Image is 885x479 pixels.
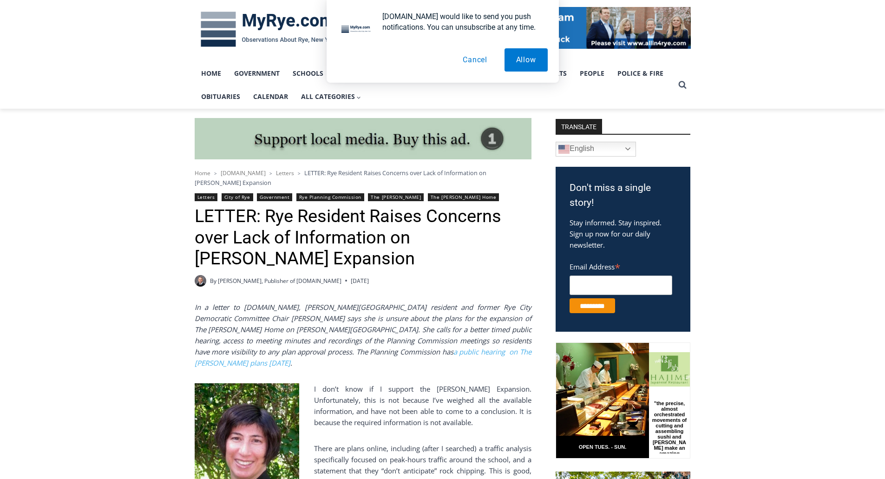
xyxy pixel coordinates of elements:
[338,11,375,48] img: notification icon
[296,193,364,201] a: Rye Planning Commission
[556,142,636,157] a: English
[195,347,531,367] a: a public hearing on The [PERSON_NAME] plans [DATE]
[570,181,676,210] h3: Don't miss a single story!
[210,276,216,285] span: By
[195,302,531,367] em: In a letter to [DOMAIN_NAME], [PERSON_NAME][GEOGRAPHIC_DATA] resident and former Rye City Democra...
[375,11,548,33] div: [DOMAIN_NAME] would like to send you push notifications. You can unsubscribe at any time.
[195,169,486,186] span: LETTER: Rye Resident Raises Concerns over Lack of Information on [PERSON_NAME] Expansion
[556,119,602,134] strong: TRANSLATE
[368,193,424,201] a: The [PERSON_NAME]
[195,85,247,108] a: Obituaries
[558,144,570,155] img: en
[223,90,450,116] a: Intern @ [DOMAIN_NAME]
[195,206,531,269] h1: LETTER: Rye Resident Raises Concerns over Lack of Information on [PERSON_NAME] Expansion
[276,169,294,177] a: Letters
[195,193,218,201] a: Letters
[221,169,266,177] a: [DOMAIN_NAME]
[505,48,548,72] button: Allow
[195,118,531,160] img: support local media, buy this ad
[214,170,217,177] span: >
[247,85,295,108] a: Calendar
[218,277,341,285] a: [PERSON_NAME], Publisher of [DOMAIN_NAME]
[674,77,691,93] button: View Search Form
[295,85,368,108] button: Child menu of All Categories
[0,93,93,116] a: Open Tues. - Sun. [PHONE_NUMBER]
[195,169,210,177] a: Home
[222,193,253,201] a: City of Rye
[3,96,91,131] span: Open Tues. - Sun. [PHONE_NUMBER]
[269,170,272,177] span: >
[451,48,499,72] button: Cancel
[195,168,531,187] nav: Breadcrumbs
[195,383,531,428] p: I don’t know if I support the [PERSON_NAME] Expansion. Unfortunately, this is not because I’ve we...
[243,92,431,113] span: Intern @ [DOMAIN_NAME]
[95,58,132,111] div: "the precise, almost orchestrated movements of cutting and assembling sushi and [PERSON_NAME] mak...
[570,257,672,274] label: Email Address
[298,170,301,177] span: >
[570,217,676,250] p: Stay informed. Stay inspired. Sign up now for our daily newsletter.
[351,276,369,285] time: [DATE]
[195,62,674,109] nav: Primary Navigation
[195,275,206,287] a: Author image
[257,193,292,201] a: Government
[235,0,439,90] div: "[PERSON_NAME] and I covered the [DATE] Parade, which was a really eye opening experience as I ha...
[428,193,499,201] a: The [PERSON_NAME] Home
